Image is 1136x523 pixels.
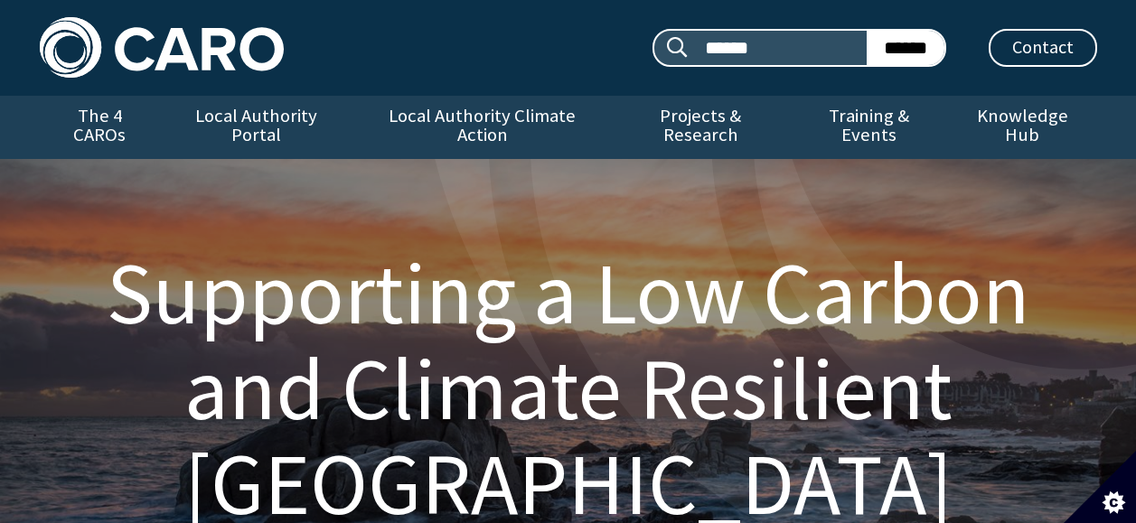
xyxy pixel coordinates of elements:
a: Training & Events [790,96,948,159]
a: Local Authority Climate Action [353,96,611,159]
a: Local Authority Portal [160,96,353,159]
a: Knowledge Hub [948,96,1096,159]
a: Projects & Research [611,96,790,159]
button: Set cookie preferences [1064,451,1136,523]
a: The 4 CAROs [40,96,160,159]
img: Caro logo [40,17,284,78]
a: Contact [989,29,1097,67]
